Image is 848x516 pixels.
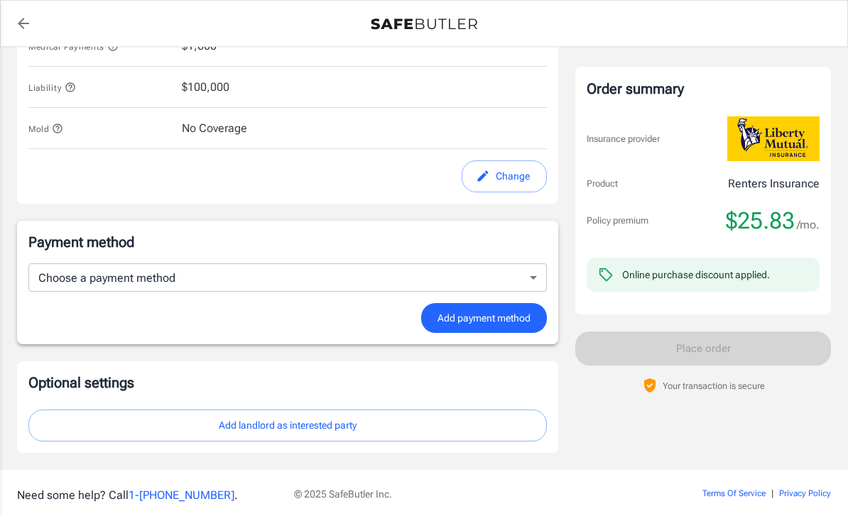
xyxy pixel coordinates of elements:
p: Insurance provider [587,132,660,146]
span: Mold [28,124,63,134]
a: 1-[PHONE_NUMBER] [129,488,234,502]
span: $100,000 [182,79,229,96]
span: No Coverage [182,120,247,137]
p: Optional settings [28,373,547,393]
div: Online purchase discount applied. [622,268,770,282]
button: edit [462,160,547,192]
p: Your transaction is secure [663,379,765,393]
a: Terms Of Service [702,488,766,498]
span: Add payment method [437,309,531,327]
button: Liability [28,79,76,96]
span: Liability [28,83,76,93]
p: Renters Insurance [728,175,820,192]
button: Add payment method [421,303,547,334]
img: Liberty Mutual [727,116,820,161]
p: Need some help? Call . [17,487,277,504]
p: Policy premium [587,214,648,228]
p: Payment method [28,232,547,252]
p: Product [587,177,618,191]
a: Privacy Policy [779,488,831,498]
img: Back to quotes [371,18,477,30]
p: © 2025 SafeButler Inc. [294,487,624,501]
button: Add landlord as interested party [28,410,547,441]
span: Medical Payments [28,42,119,52]
button: Mold [28,120,63,137]
div: Order summary [587,78,820,99]
span: /mo. [797,215,820,235]
span: $25.83 [726,207,795,235]
a: back to quotes [9,9,38,38]
span: | [771,488,773,498]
